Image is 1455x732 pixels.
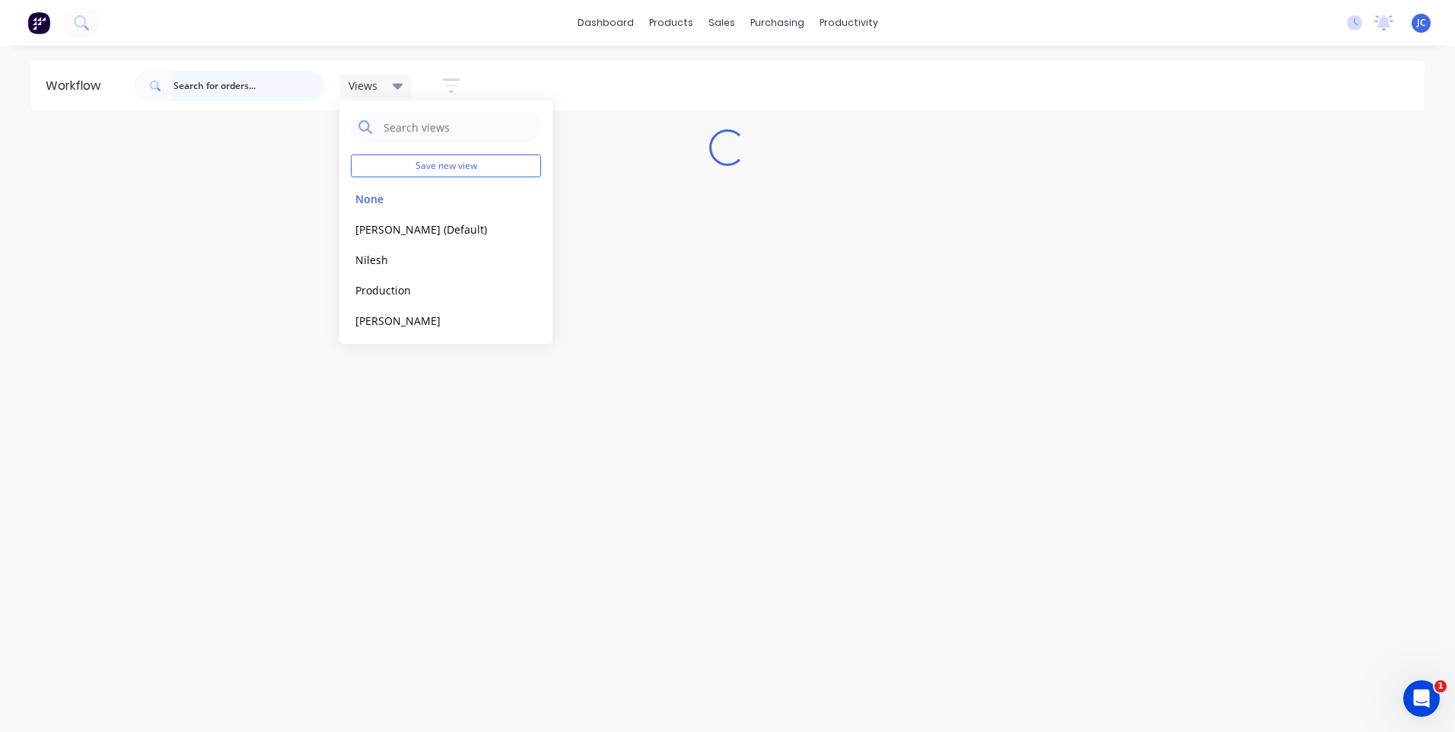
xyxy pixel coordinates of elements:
[1417,16,1426,30] span: JC
[743,11,812,34] div: purchasing
[351,282,513,299] button: Production
[701,11,743,34] div: sales
[174,71,324,101] input: Search for orders...
[351,221,513,238] button: [PERSON_NAME] (Default)
[351,190,513,208] button: None
[351,312,513,329] button: [PERSON_NAME]
[1403,680,1440,717] iframe: Intercom live chat
[382,112,533,142] input: Search views
[351,251,513,269] button: Nilesh
[642,11,701,34] div: products
[46,77,108,95] div: Workflow
[1434,680,1447,692] span: 1
[27,11,50,34] img: Factory
[349,78,377,94] span: Views
[812,11,886,34] div: productivity
[351,154,541,177] button: Save new view
[570,11,642,34] a: dashboard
